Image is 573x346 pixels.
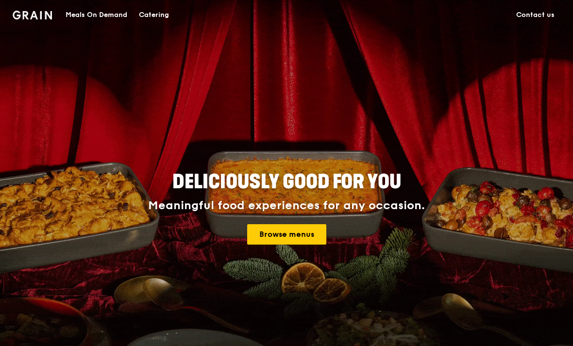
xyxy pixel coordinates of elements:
img: Grain [13,11,52,19]
a: Browse menus [247,224,326,245]
div: Meaningful food experiences for any occasion. [112,199,461,213]
div: Meals On Demand [66,0,127,30]
span: Deliciously good for you [172,170,401,194]
a: Contact us [510,0,560,30]
a: Catering [133,0,175,30]
div: Catering [139,0,169,30]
